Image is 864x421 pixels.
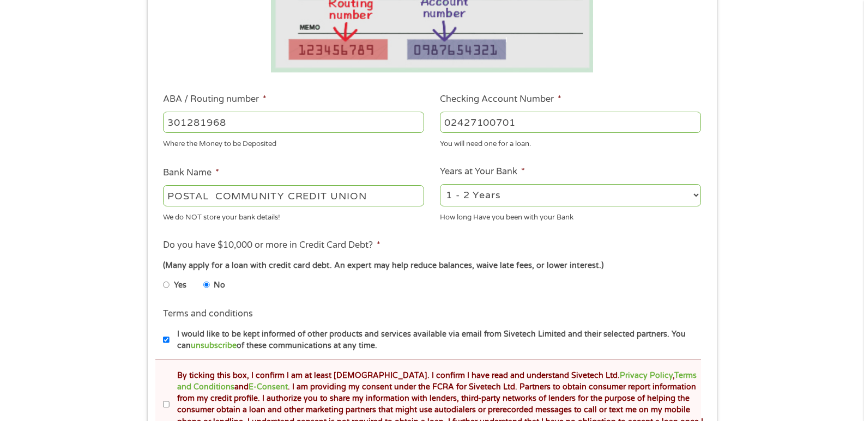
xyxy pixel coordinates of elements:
div: You will need one for a loan. [440,135,701,149]
label: Bank Name [163,167,219,179]
label: No [214,279,225,291]
label: Do you have $10,000 or more in Credit Card Debt? [163,240,380,251]
a: E-Consent [249,382,288,392]
label: Checking Account Number [440,94,561,105]
label: Terms and conditions [163,308,253,320]
div: (Many apply for a loan with credit card debt. An expert may help reduce balances, waive late fees... [163,260,700,272]
label: Years at Your Bank [440,166,525,178]
a: Terms and Conditions [177,371,697,392]
a: Privacy Policy [620,371,673,380]
div: Where the Money to be Deposited [163,135,424,149]
label: Yes [174,279,186,291]
label: I would like to be kept informed of other products and services available via email from Sivetech... [170,328,704,352]
label: ABA / Routing number [163,94,267,105]
a: unsubscribe [191,341,237,350]
input: 345634636 [440,112,701,132]
input: 263177916 [163,112,424,132]
div: How long Have you been with your Bank [440,208,701,223]
div: We do NOT store your bank details! [163,208,424,223]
